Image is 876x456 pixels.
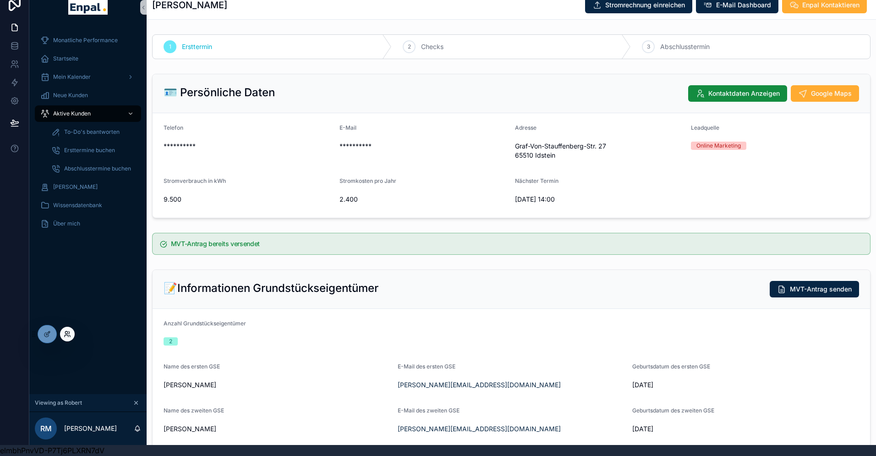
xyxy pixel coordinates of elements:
[53,55,78,62] span: Startseite
[605,0,685,10] span: Stromrechnung einreichen
[696,142,741,150] div: Online Marketing
[688,85,787,102] button: Kontaktdaten Anzeigen
[53,73,91,81] span: Mein Kalender
[790,285,852,294] span: MVT-Antrag senden
[339,124,356,131] span: E-Mail
[421,42,443,51] span: Checks
[164,281,378,296] h2: 📝Informationen Grundstückseigentümer
[339,195,508,204] span: 2.400
[53,202,102,209] span: Wissensdatenbank
[515,195,684,204] span: [DATE] 14:00
[46,124,141,140] a: To-Do's beantworten
[398,380,561,390] a: [PERSON_NAME][EMAIL_ADDRESS][DOMAIN_NAME]
[164,424,390,434] span: [PERSON_NAME]
[660,42,710,51] span: Abschlusstermin
[515,177,558,184] span: Nächster Termin
[46,160,141,177] a: Abschlusstermine buchen
[35,69,141,85] a: Mein Kalender
[770,281,859,297] button: MVT-Antrag senden
[164,195,332,204] span: 9.500
[46,142,141,159] a: Ersttermine buchen
[53,183,98,191] span: [PERSON_NAME]
[53,92,88,99] span: Neue Kunden
[169,337,172,346] div: 2
[53,37,118,44] span: Monatliche Performance
[515,142,684,160] span: Graf-Von-Stauffenberg-Str. 27 65510 Idstein
[35,197,141,214] a: Wissensdatenbank
[53,220,80,227] span: Über mich
[632,407,714,414] span: Geburtsdatum des zweiten GSE
[802,0,860,10] span: Enpal Kontaktieren
[64,147,115,154] span: Ersttermine buchen
[164,320,246,327] span: Anzahl Grundstückseigentümer
[64,165,131,172] span: Abschlusstermine buchen
[398,363,455,370] span: E-Mail des ersten GSE
[398,424,561,434] a: [PERSON_NAME][EMAIL_ADDRESS][DOMAIN_NAME]
[164,85,275,100] h2: 🪪 Persönliche Daten
[164,380,390,390] span: [PERSON_NAME]
[339,177,396,184] span: Stromkosten pro Jahr
[29,26,147,244] div: scrollable content
[35,215,141,232] a: Über mich
[35,32,141,49] a: Monatliche Performance
[35,179,141,195] a: [PERSON_NAME]
[35,50,141,67] a: Startseite
[811,89,852,98] span: Google Maps
[632,424,859,434] span: [DATE]
[515,124,537,131] span: Adresse
[398,407,460,414] span: E-Mail des zweiten GSE
[182,42,212,51] span: Ersttermin
[35,399,82,407] span: Viewing as Robert
[716,0,771,10] span: E-Mail Dashboard
[164,124,183,131] span: Telefon
[40,423,52,434] span: RM
[35,105,141,122] a: Aktive Kunden
[169,43,171,50] span: 1
[164,177,226,184] span: Stromverbrauch in kWh
[632,380,859,390] span: [DATE]
[408,43,411,50] span: 2
[171,241,863,247] h5: MVT-Antrag bereits versendet
[64,424,117,433] p: [PERSON_NAME]
[164,407,224,414] span: Name des zweiten GSE
[632,363,710,370] span: Geburtsdatum des ersten GSE
[691,124,719,131] span: Leadquelle
[53,110,91,117] span: Aktive Kunden
[164,363,220,370] span: Name des ersten GSE
[647,43,650,50] span: 3
[64,128,120,136] span: To-Do's beantworten
[35,87,141,104] a: Neue Kunden
[708,89,780,98] span: Kontaktdaten Anzeigen
[791,85,859,102] button: Google Maps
